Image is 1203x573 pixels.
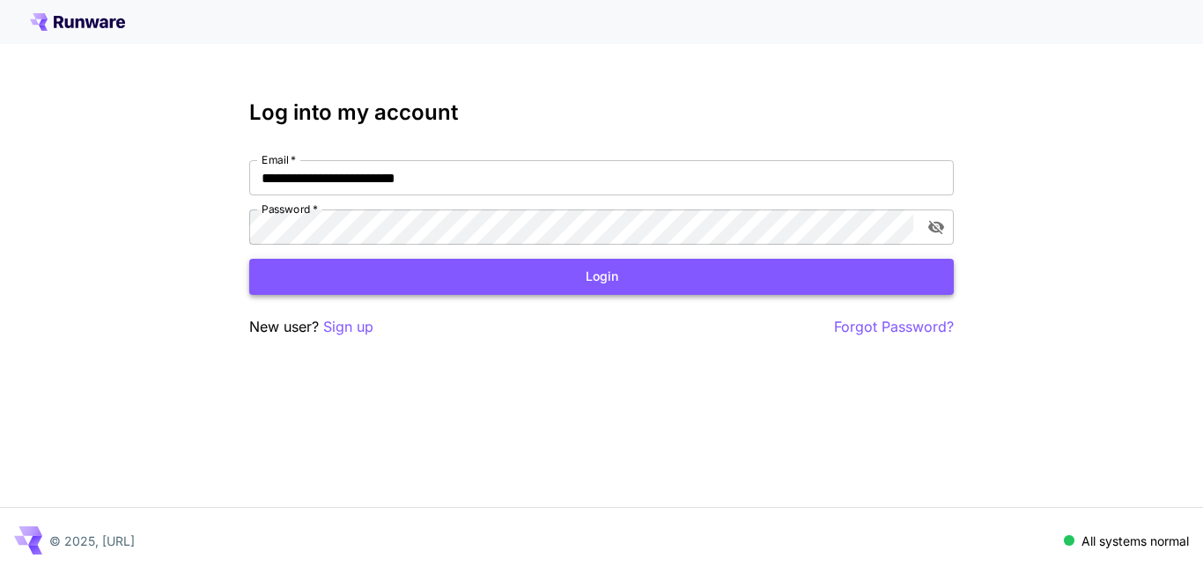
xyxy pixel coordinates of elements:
[323,316,373,338] button: Sign up
[249,316,373,338] p: New user?
[834,316,954,338] button: Forgot Password?
[249,100,954,125] h3: Log into my account
[920,211,952,243] button: toggle password visibility
[249,259,954,295] button: Login
[1081,532,1189,550] p: All systems normal
[262,152,296,167] label: Email
[262,202,318,217] label: Password
[49,532,135,550] p: © 2025, [URL]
